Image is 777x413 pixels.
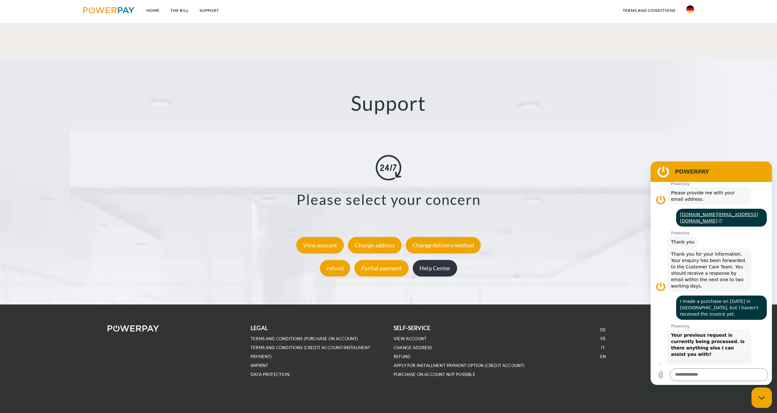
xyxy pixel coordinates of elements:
a: Terms and Conditions (Credit Account/Instalment Payment) [251,345,370,359]
font: refund [394,354,411,359]
font: legal [251,325,268,331]
a: refund [318,265,352,272]
img: online-shopping.svg [376,155,401,180]
font: View account [303,242,337,249]
a: terms and conditions [617,5,681,16]
iframe: Button to launch messaging window, conversation in progress [751,387,772,408]
font: self-service [394,325,430,331]
font: DATA PROTECTION [251,372,290,377]
img: de [686,5,694,13]
font: Please select your concern [297,191,481,208]
font: FR [600,336,605,341]
font: THE BILL [170,8,189,13]
a: DATA PROTECTION [251,372,290,377]
a: SUPPORT [194,5,224,16]
font: View account [394,336,426,341]
font: Apply for installment payment option (credit account) [394,363,525,368]
iframe: Messaging window [651,161,772,385]
a: Change address [346,242,403,249]
font: Purchase on account not possible [394,372,475,377]
a: EN [600,354,606,359]
a: refund [394,354,411,359]
a: FR [600,336,605,342]
a: IT [601,345,605,350]
font: Partial payment [361,265,402,272]
a: DE [600,327,606,333]
a: THE BILL [165,5,194,16]
a: Change address [394,345,432,350]
a: IMPRINT [251,363,268,368]
font: EN [600,354,606,359]
img: logo-powerpay.svg [83,7,134,13]
font: refund [327,265,343,272]
font: Change address [394,345,432,350]
font: IT [601,345,605,350]
font: Support [351,91,426,115]
font: Terms and Conditions (purchase on account) [251,336,358,341]
a: Apply for installment payment option (credit account) [394,363,525,368]
font: terms and conditions [623,8,675,13]
a: Help Center [411,265,459,272]
font: Change address [355,242,395,249]
a: Terms and Conditions (purchase on account) [251,336,358,342]
a: Home [141,5,165,16]
a: View account [394,336,426,342]
font: Home [147,8,160,13]
a: Partial payment [353,265,410,272]
a: Change delivery method [404,242,482,249]
img: logo-powerpay-white.svg [108,325,159,332]
a: Purchase on account not possible [394,372,475,377]
font: Help Center [419,265,450,272]
font: SUPPORT [200,8,219,13]
font: Change delivery method [412,242,474,249]
a: View account [295,242,345,249]
font: Terms and Conditions (Credit Account/Instalment Payment) [251,345,370,359]
font: IMPRINT [251,363,268,368]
